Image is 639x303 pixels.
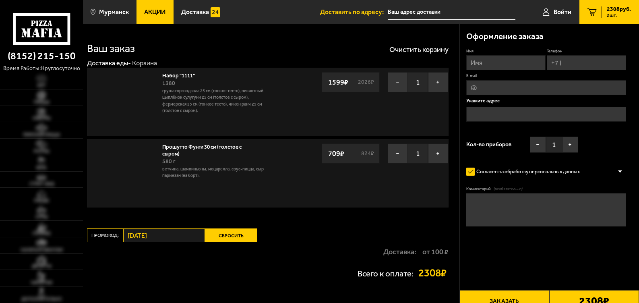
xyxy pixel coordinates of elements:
img: 15daf4d41897b9f0e9f617042186c801.svg [211,7,221,17]
s: 2026 ₽ [357,79,375,85]
p: Всего к оплате: [358,270,414,278]
label: E-mail [466,73,626,79]
h1: Ваш заказ [87,43,135,54]
a: Прошутто Фунги 30 см (толстое с сыром) [162,142,242,157]
p: Доставка: [383,248,416,255]
span: 2308 руб. [607,6,631,12]
span: 580 г [162,158,176,165]
button: Очистить корзину [389,46,449,53]
button: − [388,72,408,92]
button: + [428,143,448,164]
button: Сбросить [205,228,257,242]
input: @ [466,80,626,95]
label: Телефон [547,49,626,54]
span: Войти [554,9,571,15]
button: − [388,143,408,164]
span: 1 [546,137,562,153]
p: Груша горгондзола 25 см (тонкое тесто), Пикантный цыплёнок сулугуни 25 см (толстое с сыром), Ферм... [162,88,264,114]
span: (необязательно) [494,187,523,192]
input: +7 ( [547,55,626,70]
label: Промокод: [87,228,123,242]
input: Имя [466,55,546,70]
button: − [530,137,546,153]
div: Корзина [132,59,157,67]
a: Набор "1111" [162,71,202,79]
span: 1 [408,72,428,92]
input: Ваш адрес доставки [388,5,515,20]
strong: 2308 ₽ [418,268,448,278]
p: ветчина, шампиньоны, моцарелла, соус-пицца, сыр пармезан (на борт). [162,166,264,179]
button: + [562,137,578,153]
span: 2 шт. [607,13,631,18]
strong: 1599 ₽ [326,75,350,90]
a: Доставка еды- [87,59,131,67]
h3: Оформление заказа [466,32,544,41]
strong: 709 ₽ [326,146,346,161]
p: Укажите адрес [466,98,626,103]
span: 1380 [162,80,175,87]
span: Кол-во приборов [466,142,511,147]
span: 1 [408,143,428,164]
label: Комментарий [466,187,626,192]
label: Согласен на обработку персональных данных [466,165,586,178]
s: 824 ₽ [360,151,375,156]
span: Доставить по адресу: [320,9,388,15]
label: Имя [466,49,546,54]
span: Мурманск [99,9,129,15]
button: + [428,72,448,92]
strong: от 100 ₽ [422,248,449,255]
span: Акции [144,9,165,15]
span: Доставка [181,9,209,15]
